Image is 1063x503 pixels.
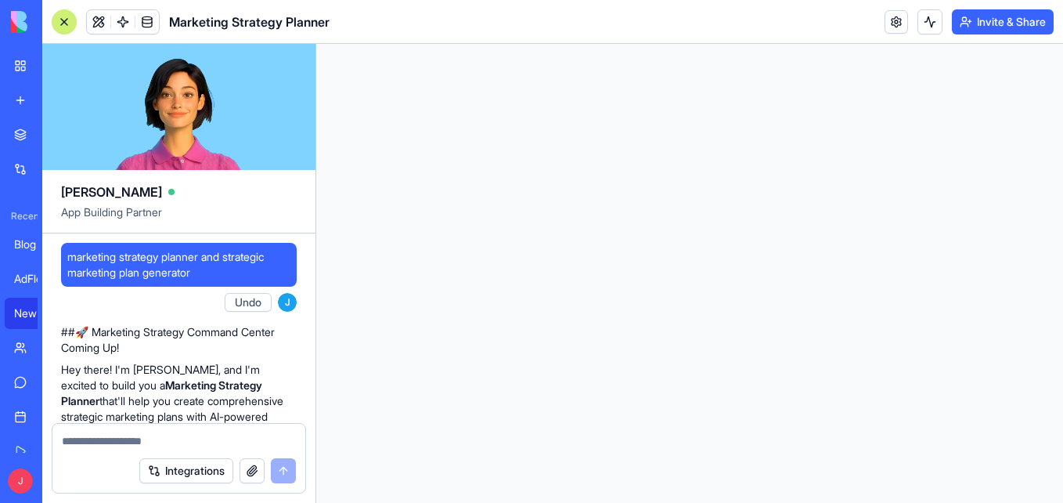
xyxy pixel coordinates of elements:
a: New App [5,298,67,329]
p: ##🚀 Marketing Strategy Command Center Coming Up! [61,324,297,356]
button: Undo [225,293,272,312]
button: Integrations [139,458,233,483]
a: Blog Writer & Optimizer [5,229,67,260]
span: marketing strategy planner and strategic marketing plan generator [67,249,290,280]
span: J [278,293,297,312]
span: [PERSON_NAME] [61,183,162,201]
span: Recent [5,210,38,223]
button: Invite & Share [952,9,1054,34]
div: Blog Writer & Optimizer [14,237,58,252]
span: App Building Partner [61,204,297,233]
img: logo [11,11,108,33]
span: J [8,469,33,494]
div: AdFlow AI [14,271,58,287]
span: Marketing Strategy Planner [169,13,330,31]
p: Hey there! I'm [PERSON_NAME], and I'm excited to build you a that'll help you create comprehensiv... [61,362,297,440]
div: New App [14,306,58,321]
strong: Marketing Strategy Planner [61,378,262,407]
a: AdFlow AI [5,263,67,295]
